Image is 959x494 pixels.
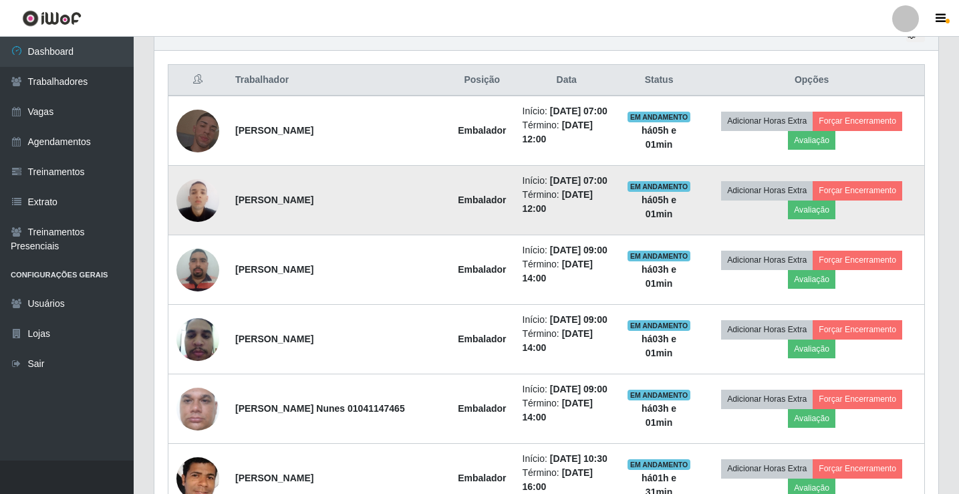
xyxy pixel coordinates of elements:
[721,181,813,200] button: Adicionar Horas Extra
[523,243,611,257] li: Início:
[550,106,607,116] time: [DATE] 07:00
[176,172,219,229] img: 1701349754449.jpeg
[721,320,813,339] button: Adicionar Horas Extra
[813,390,902,408] button: Forçar Encerramento
[523,327,611,355] li: Término:
[813,459,902,478] button: Forçar Encerramento
[550,314,607,325] time: [DATE] 09:00
[721,112,813,130] button: Adicionar Horas Extra
[523,466,611,494] li: Término:
[699,65,924,96] th: Opções
[628,390,691,400] span: EM ANDAMENTO
[523,257,611,285] li: Término:
[642,264,676,289] strong: há 03 h e 01 min
[550,175,607,186] time: [DATE] 07:00
[235,195,313,205] strong: [PERSON_NAME]
[523,396,611,424] li: Término:
[176,371,219,447] img: 1731367890571.jpeg
[628,459,691,470] span: EM ANDAMENTO
[235,264,313,275] strong: [PERSON_NAME]
[788,409,835,428] button: Avaliação
[628,320,691,331] span: EM ANDAMENTO
[458,195,506,205] strong: Embalador
[642,403,676,428] strong: há 03 h e 01 min
[619,65,699,96] th: Status
[642,195,676,219] strong: há 05 h e 01 min
[628,112,691,122] span: EM ANDAMENTO
[227,65,450,96] th: Trabalhador
[523,188,611,216] li: Término:
[813,251,902,269] button: Forçar Encerramento
[235,334,313,344] strong: [PERSON_NAME]
[458,403,506,414] strong: Embalador
[22,10,82,27] img: CoreUI Logo
[721,390,813,408] button: Adicionar Horas Extra
[550,453,607,464] time: [DATE] 10:30
[450,65,514,96] th: Posição
[176,241,219,298] img: 1686264689334.jpeg
[813,112,902,130] button: Forçar Encerramento
[235,125,313,136] strong: [PERSON_NAME]
[523,104,611,118] li: Início:
[458,125,506,136] strong: Embalador
[721,251,813,269] button: Adicionar Horas Extra
[458,334,506,344] strong: Embalador
[523,382,611,396] li: Início:
[642,125,676,150] strong: há 05 h e 01 min
[515,65,619,96] th: Data
[721,459,813,478] button: Adicionar Horas Extra
[788,201,835,219] button: Avaliação
[813,181,902,200] button: Forçar Encerramento
[628,181,691,192] span: EM ANDAMENTO
[523,452,611,466] li: Início:
[642,334,676,358] strong: há 03 h e 01 min
[458,264,506,275] strong: Embalador
[550,384,607,394] time: [DATE] 09:00
[176,311,219,368] img: 1708837216979.jpeg
[523,313,611,327] li: Início:
[788,270,835,289] button: Avaliação
[788,131,835,150] button: Avaliação
[523,118,611,146] li: Término:
[235,403,405,414] strong: [PERSON_NAME] Nunes 01041147465
[235,473,313,483] strong: [PERSON_NAME]
[628,251,691,261] span: EM ANDAMENTO
[458,473,506,483] strong: Embalador
[523,174,611,188] li: Início:
[176,93,219,169] img: 1690769088770.jpeg
[550,245,607,255] time: [DATE] 09:00
[813,320,902,339] button: Forçar Encerramento
[788,340,835,358] button: Avaliação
